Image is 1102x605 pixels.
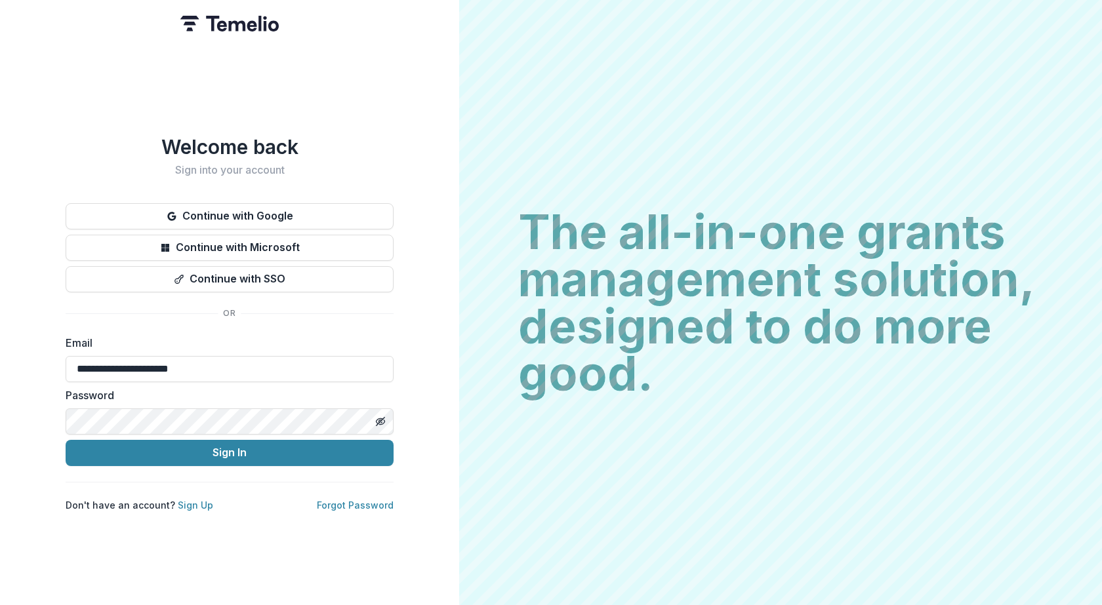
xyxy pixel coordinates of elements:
[66,203,394,229] button: Continue with Google
[178,499,213,511] a: Sign Up
[66,235,394,261] button: Continue with Microsoft
[66,135,394,159] h1: Welcome back
[317,499,394,511] a: Forgot Password
[66,335,386,351] label: Email
[66,266,394,292] button: Continue with SSO
[180,16,279,31] img: Temelio
[66,387,386,403] label: Password
[370,411,391,432] button: Toggle password visibility
[66,498,213,512] p: Don't have an account?
[66,440,394,466] button: Sign In
[66,164,394,176] h2: Sign into your account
